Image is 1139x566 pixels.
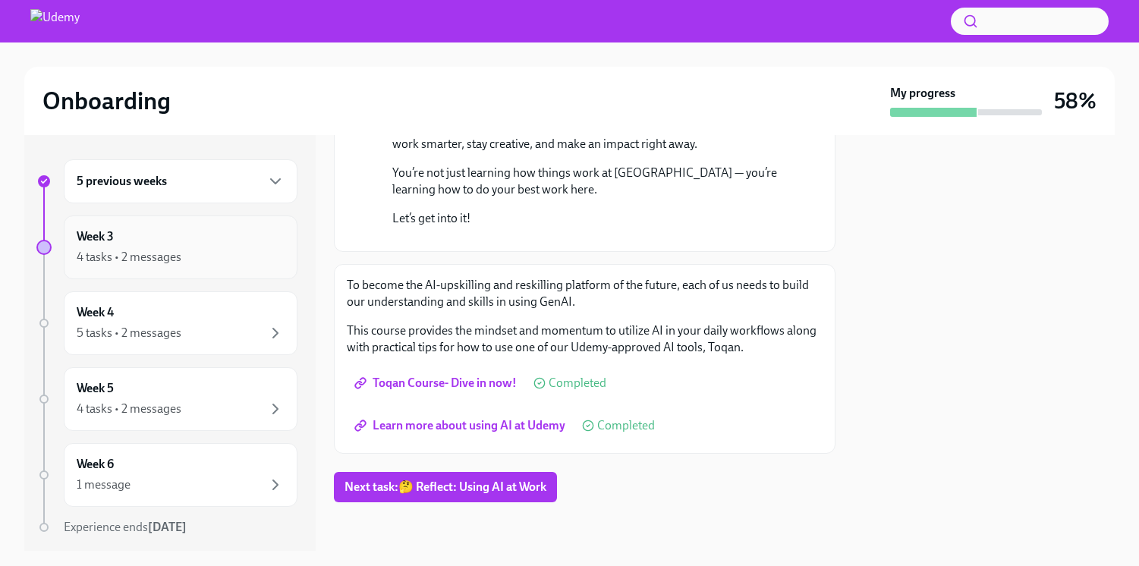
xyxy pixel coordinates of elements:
[347,410,576,441] a: Learn more about using AI at Udemy
[77,304,114,321] h6: Week 4
[345,480,546,495] span: Next task : 🤔 Reflect: Using AI at Work
[36,215,297,279] a: Week 34 tasks • 2 messages
[347,368,527,398] a: Toqan Course- Dive in now!
[42,86,171,116] h2: Onboarding
[1054,87,1097,115] h3: 58%
[77,228,114,245] h6: Week 3
[347,277,823,310] p: To become the AI-upskilling and reskilling platform of the future, each of us needs to build our ...
[36,291,297,355] a: Week 45 tasks • 2 messages
[357,418,565,433] span: Learn more about using AI at Udemy
[392,210,798,227] p: Let’s get into it!
[357,376,517,391] span: Toqan Course- Dive in now!
[597,420,655,432] span: Completed
[30,9,80,33] img: Udemy
[77,325,181,341] div: 5 tasks • 2 messages
[77,401,181,417] div: 4 tasks • 2 messages
[334,472,557,502] button: Next task:🤔 Reflect: Using AI at Work
[890,85,955,102] strong: My progress
[347,322,823,356] p: This course provides the mindset and momentum to utilize AI in your daily workflows along with pr...
[77,173,167,190] h6: 5 previous weeks
[36,443,297,507] a: Week 61 message
[148,520,187,534] strong: [DATE]
[549,377,606,389] span: Completed
[64,520,187,534] span: Experience ends
[77,249,181,266] div: 4 tasks • 2 messages
[77,476,131,493] div: 1 message
[36,367,297,431] a: Week 54 tasks • 2 messages
[64,159,297,203] div: 5 previous weeks
[77,456,114,473] h6: Week 6
[77,380,114,397] h6: Week 5
[392,165,798,198] p: You’re not just learning how things work at [GEOGRAPHIC_DATA] — you’re learning how to do your be...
